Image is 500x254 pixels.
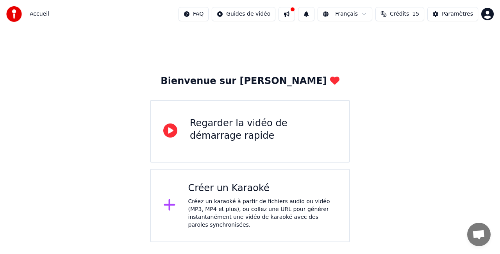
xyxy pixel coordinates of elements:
[442,10,473,18] div: Paramètres
[161,75,339,88] div: Bienvenue sur [PERSON_NAME]
[212,7,275,21] button: Guides de vidéo
[427,7,478,21] button: Paramètres
[30,10,49,18] nav: breadcrumb
[30,10,49,18] span: Accueil
[190,117,337,142] div: Regarder la vidéo de démarrage rapide
[412,10,419,18] span: 15
[390,10,409,18] span: Crédits
[188,182,337,195] div: Créer un Karaoké
[375,7,424,21] button: Crédits15
[6,6,22,22] img: youka
[179,7,209,21] button: FAQ
[467,223,491,246] a: Ouvrir le chat
[188,198,337,229] div: Créez un karaoké à partir de fichiers audio ou vidéo (MP3, MP4 et plus), ou collez une URL pour g...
